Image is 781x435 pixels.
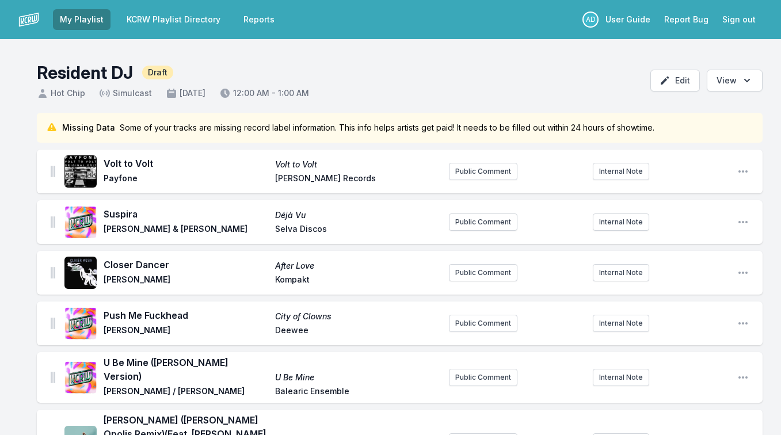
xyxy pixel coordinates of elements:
[275,386,440,399] span: Balearic Ensemble
[37,87,85,99] span: Hot Chip
[275,159,440,170] span: Volt to Volt
[166,87,205,99] span: [DATE]
[449,369,517,386] button: Public Comment
[737,166,749,177] button: Open playlist item options
[707,70,763,91] button: Open options
[64,257,97,289] img: After Love
[593,369,649,386] button: Internal Note
[657,9,715,30] a: Report Bug
[449,264,517,281] button: Public Comment
[51,372,55,383] img: Drag Handle
[275,372,440,383] span: U Be Mine
[53,9,111,30] a: My Playlist
[64,361,97,394] img: U Be Mine
[104,157,268,170] span: Volt to Volt
[64,155,97,188] img: Volt to Volt
[737,318,749,329] button: Open playlist item options
[275,173,440,186] span: [PERSON_NAME] Records
[51,216,55,228] img: Drag Handle
[104,223,268,237] span: [PERSON_NAME] & [PERSON_NAME]
[275,223,440,237] span: Selva Discos
[142,66,173,79] span: Draft
[104,356,268,383] span: U Be Mine ([PERSON_NAME] Version)
[593,264,649,281] button: Internal Note
[18,9,39,30] img: logo-white-87cec1fa9cbef997252546196dc51331.png
[51,318,55,329] img: Drag Handle
[275,325,440,338] span: Deewee
[593,163,649,180] button: Internal Note
[104,325,268,338] span: [PERSON_NAME]
[715,9,763,30] button: Sign out
[104,308,268,322] span: Push Me Fuckhead
[593,213,649,231] button: Internal Note
[737,216,749,228] button: Open playlist item options
[593,315,649,332] button: Internal Note
[650,70,700,91] button: Edit
[104,274,268,288] span: [PERSON_NAME]
[104,258,268,272] span: Closer Dancer
[449,315,517,332] button: Public Comment
[737,372,749,383] button: Open playlist item options
[104,386,268,399] span: [PERSON_NAME] / [PERSON_NAME]
[37,62,133,83] h1: Resident DJ
[120,122,654,133] span: Some of your tracks are missing record label information. This info helps artists get paid! It ne...
[275,311,440,322] span: City of Clowns
[737,267,749,278] button: Open playlist item options
[599,9,657,30] a: User Guide
[64,206,97,238] img: Déjà Vu
[120,9,227,30] a: KCRW Playlist Directory
[449,163,517,180] button: Public Comment
[219,87,309,99] span: 12:00 AM - 1:00 AM
[104,207,268,221] span: Suspira
[275,260,440,272] span: After Love
[275,209,440,221] span: Déjà Vu
[99,87,152,99] span: Simulcast
[51,166,55,177] img: Drag Handle
[275,274,440,288] span: Kompakt
[51,267,55,278] img: Drag Handle
[104,173,268,186] span: Payfone
[64,307,97,339] img: City of Clowns
[62,122,115,133] span: Missing Data
[449,213,517,231] button: Public Comment
[237,9,281,30] a: Reports
[582,12,599,28] p: Andrea Domanick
